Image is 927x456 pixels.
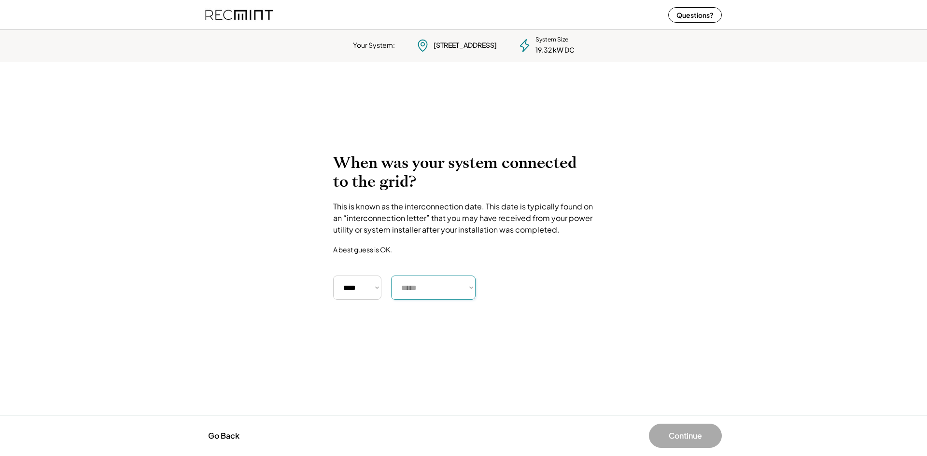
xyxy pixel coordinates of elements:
[535,36,568,44] div: System Size
[353,41,395,50] div: Your System:
[205,425,242,446] button: Go Back
[668,7,722,23] button: Questions?
[333,245,392,254] div: A best guess is OK.
[535,45,575,55] div: 19.32 kW DC
[333,201,594,235] div: This is known as the interconnection date. This date is typically found on an “interconnection le...
[205,2,273,28] img: recmint-logotype%403x%20%281%29.jpeg
[649,424,722,448] button: Continue
[333,153,594,191] h2: When was your system connected to the grid?
[434,41,497,50] div: [STREET_ADDRESS]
